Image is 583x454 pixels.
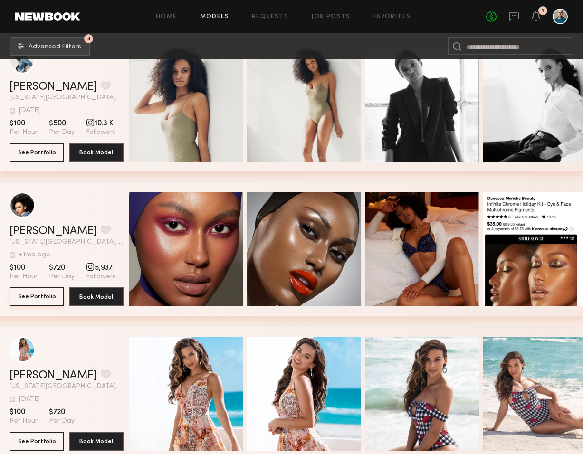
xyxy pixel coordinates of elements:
button: See Portfolio [10,432,64,451]
a: [PERSON_NAME] [10,81,97,93]
span: Per Day [49,417,75,426]
span: $720 [49,407,75,417]
a: Job Posts [311,14,351,20]
div: 1 [542,9,544,14]
span: Per Hour [10,273,38,281]
span: [US_STATE][GEOGRAPHIC_DATA], [GEOGRAPHIC_DATA] [10,95,124,101]
button: See Portfolio [10,287,64,306]
span: $100 [10,263,38,273]
span: Per Hour [10,128,38,137]
div: +1mo ago [19,252,50,258]
a: [PERSON_NAME] [10,370,97,381]
div: [DATE] [19,107,40,114]
span: Advanced Filters [29,44,81,50]
a: Home [156,14,177,20]
span: [US_STATE][GEOGRAPHIC_DATA], [GEOGRAPHIC_DATA] [10,383,124,390]
a: Requests [252,14,288,20]
button: Book Model [69,432,124,451]
span: 10.3 K [86,119,116,128]
button: 4Advanced Filters [10,37,90,56]
span: Per Day [49,128,75,137]
span: $100 [10,407,38,417]
span: [US_STATE][GEOGRAPHIC_DATA], [GEOGRAPHIC_DATA] [10,239,124,246]
div: [DATE] [19,396,40,403]
span: Followers [86,273,116,281]
button: Book Model [69,287,124,306]
span: Per Day [49,273,75,281]
span: $100 [10,119,38,128]
span: Per Hour [10,417,38,426]
span: $500 [49,119,75,128]
a: [PERSON_NAME] [10,226,97,237]
button: See Portfolio [10,143,64,162]
span: $720 [49,263,75,273]
span: 4 [87,37,91,41]
button: Book Model [69,143,124,162]
span: Followers [86,128,116,137]
span: 5,937 [86,263,116,273]
a: Favorites [373,14,411,20]
a: Models [200,14,229,20]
